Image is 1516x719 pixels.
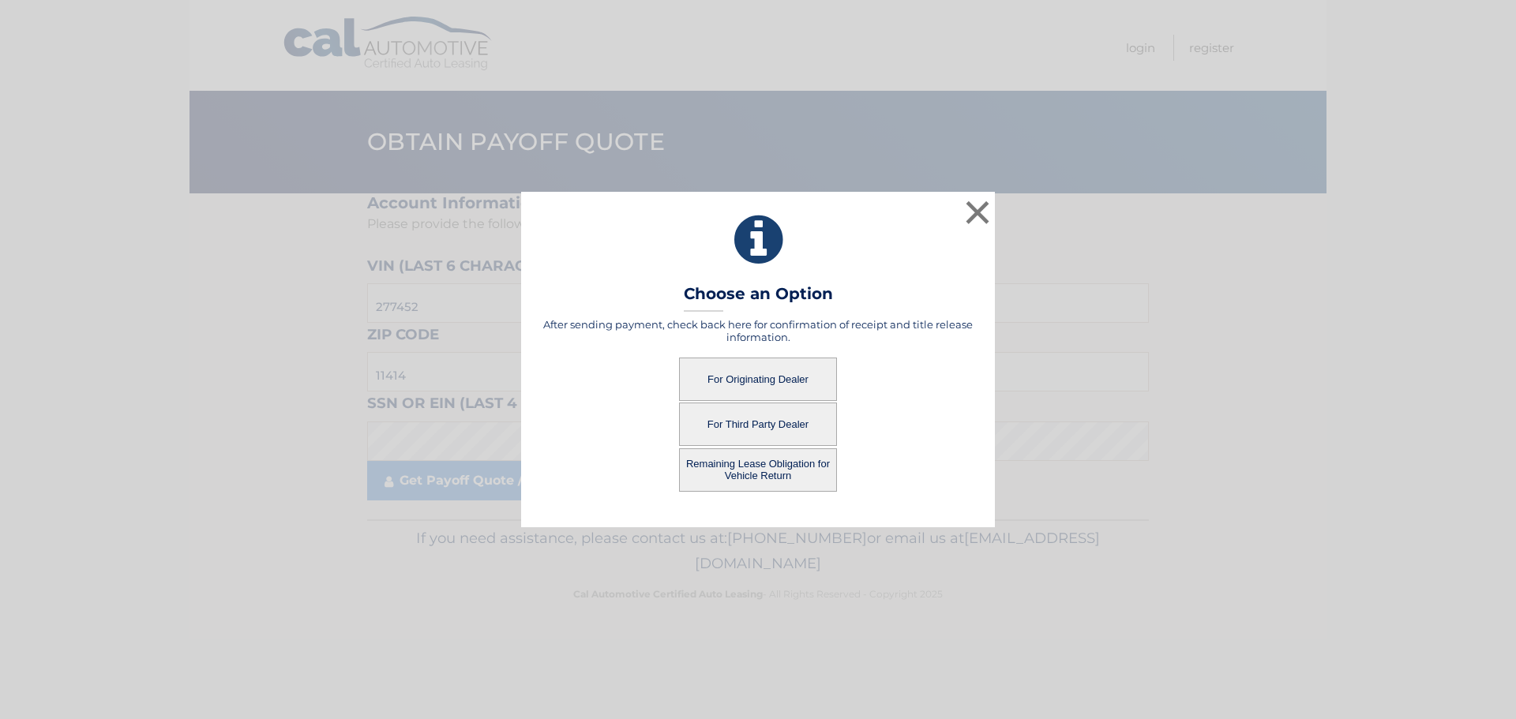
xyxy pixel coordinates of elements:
button: Remaining Lease Obligation for Vehicle Return [679,448,837,492]
button: For Third Party Dealer [679,403,837,446]
h3: Choose an Option [684,284,833,312]
button: × [962,197,993,228]
button: For Originating Dealer [679,358,837,401]
h5: After sending payment, check back here for confirmation of receipt and title release information. [541,318,975,343]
